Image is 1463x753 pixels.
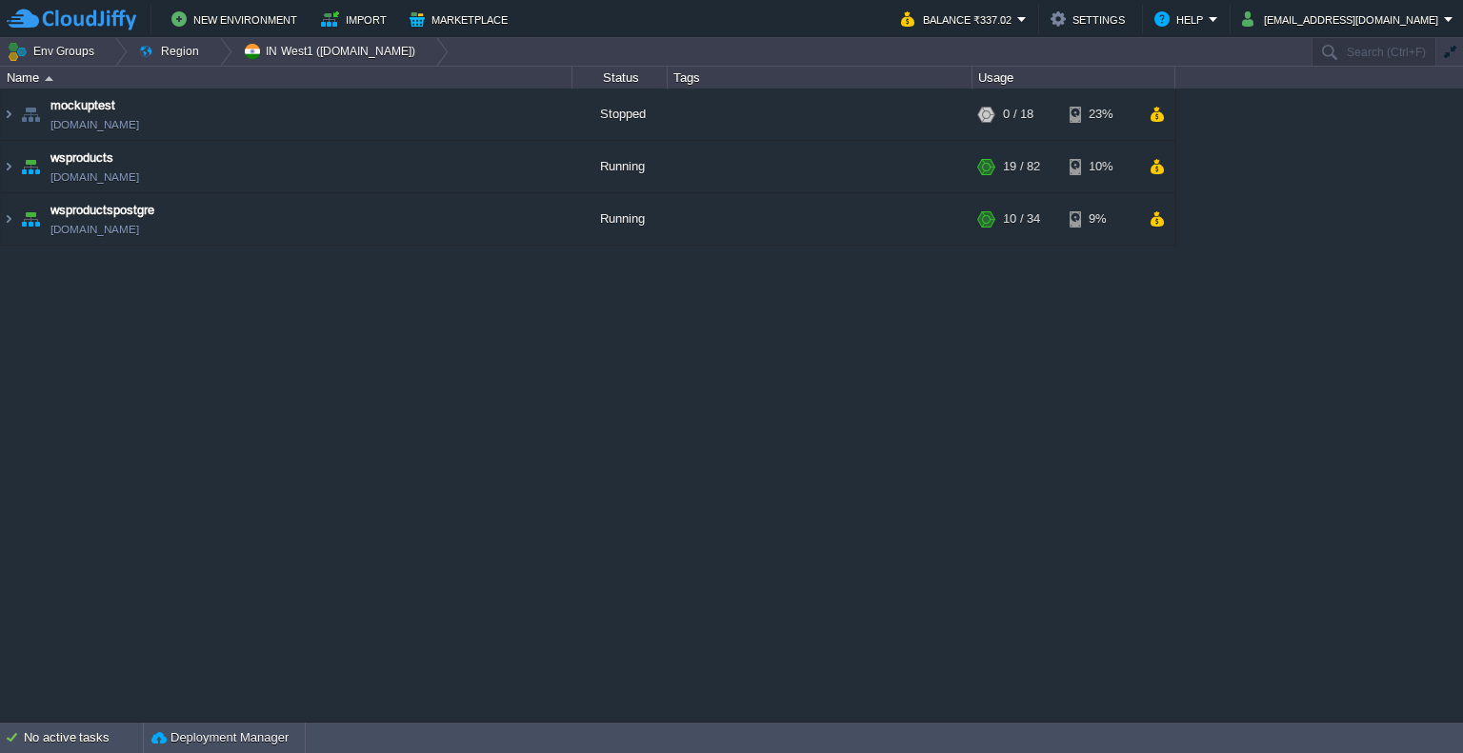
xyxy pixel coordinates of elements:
div: Name [2,67,571,89]
button: Marketplace [410,8,513,30]
button: Import [321,8,392,30]
img: AMDAwAAAACH5BAEAAAAALAAAAAABAAEAAAICRAEAOw== [17,89,44,140]
a: wsproducts [50,149,113,168]
div: Usage [973,67,1174,89]
button: Deployment Manager [151,728,289,747]
button: Balance ₹337.02 [901,8,1017,30]
div: Status [573,67,667,89]
button: New Environment [171,8,303,30]
a: mockuptest [50,96,115,115]
img: AMDAwAAAACH5BAEAAAAALAAAAAABAAEAAAICRAEAOw== [1,89,16,140]
button: Region [138,38,206,65]
div: Stopped [572,89,668,140]
a: [DOMAIN_NAME] [50,220,139,239]
div: 23% [1070,89,1132,140]
div: Running [572,193,668,245]
a: wsproductspostgre [50,201,154,220]
div: 0 / 18 [1003,89,1033,140]
button: Settings [1051,8,1131,30]
img: AMDAwAAAACH5BAEAAAAALAAAAAABAAEAAAICRAEAOw== [1,141,16,192]
img: CloudJiffy [7,8,136,31]
div: No active tasks [24,723,143,753]
div: Running [572,141,668,192]
div: 10 / 34 [1003,193,1040,245]
button: IN West1 ([DOMAIN_NAME]) [243,38,422,65]
a: [DOMAIN_NAME] [50,168,139,187]
img: AMDAwAAAACH5BAEAAAAALAAAAAABAAEAAAICRAEAOw== [17,193,44,245]
div: 9% [1070,193,1132,245]
button: [EMAIL_ADDRESS][DOMAIN_NAME] [1242,8,1444,30]
button: Env Groups [7,38,101,65]
div: 10% [1070,141,1132,192]
div: 19 / 82 [1003,141,1040,192]
a: [DOMAIN_NAME] [50,115,139,134]
button: Help [1154,8,1209,30]
div: Tags [669,67,972,89]
img: AMDAwAAAACH5BAEAAAAALAAAAAABAAEAAAICRAEAOw== [1,193,16,245]
img: AMDAwAAAACH5BAEAAAAALAAAAAABAAEAAAICRAEAOw== [17,141,44,192]
img: AMDAwAAAACH5BAEAAAAALAAAAAABAAEAAAICRAEAOw== [45,76,53,81]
